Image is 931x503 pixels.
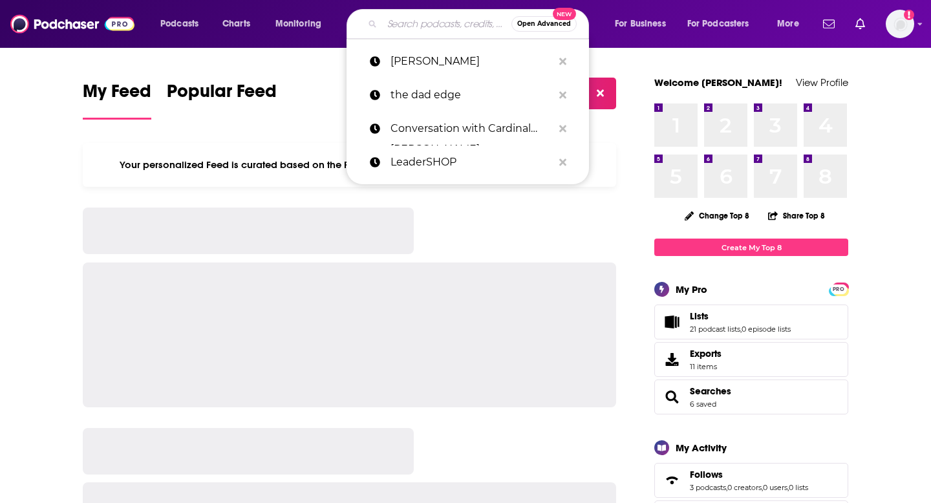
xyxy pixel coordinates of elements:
[347,78,589,112] a: the dad edge
[690,469,808,480] a: Follows
[727,483,762,492] a: 0 creators
[768,14,815,34] button: open menu
[659,350,685,369] span: Exports
[676,442,727,454] div: My Activity
[690,348,722,359] span: Exports
[690,469,723,480] span: Follows
[615,15,666,33] span: For Business
[690,325,740,334] a: 21 podcast lists
[690,310,709,322] span: Lists
[818,13,840,35] a: Show notifications dropdown
[606,14,682,34] button: open menu
[654,239,848,256] a: Create My Top 8
[831,284,846,294] span: PRO
[886,10,914,38] button: Show profile menu
[167,80,277,120] a: Popular Feed
[553,8,576,20] span: New
[742,325,791,334] a: 0 episode lists
[83,80,151,110] span: My Feed
[886,10,914,38] img: User Profile
[517,21,571,27] span: Open Advanced
[676,283,707,295] div: My Pro
[275,15,321,33] span: Monitoring
[777,15,799,33] span: More
[654,463,848,498] span: Follows
[763,483,787,492] a: 0 users
[382,14,511,34] input: Search podcasts, credits, & more...
[654,305,848,339] span: Lists
[726,483,727,492] span: ,
[347,112,589,145] a: Conversation with Cardinal [PERSON_NAME]
[690,310,791,322] a: Lists
[787,483,789,492] span: ,
[10,12,134,36] img: Podchaser - Follow, Share and Rate Podcasts
[151,14,215,34] button: open menu
[762,483,763,492] span: ,
[347,145,589,179] a: LeaderSHOP
[83,143,616,187] div: Your personalized Feed is curated based on the Podcasts, Creators, Users, and Lists that you Follow.
[83,80,151,120] a: My Feed
[391,45,553,78] p: maryn mckenna
[391,145,553,179] p: LeaderSHOP
[690,362,722,371] span: 11 items
[359,9,601,39] div: Search podcasts, credits, & more...
[167,80,277,110] span: Popular Feed
[690,483,726,492] a: 3 podcasts
[886,10,914,38] span: Logged in as megcassidy
[654,342,848,377] a: Exports
[850,13,870,35] a: Show notifications dropdown
[659,471,685,489] a: Follows
[391,78,553,112] p: the dad edge
[690,400,716,409] a: 6 saved
[511,16,577,32] button: Open AdvancedNew
[767,203,826,228] button: Share Top 8
[740,325,742,334] span: ,
[659,388,685,406] a: Searches
[654,76,782,89] a: Welcome [PERSON_NAME]!
[831,284,846,294] a: PRO
[347,45,589,78] a: [PERSON_NAME]
[659,313,685,331] a: Lists
[677,208,757,224] button: Change Top 8
[391,112,553,145] p: Conversation with Cardinal Dolan
[690,385,731,397] a: Searches
[679,14,768,34] button: open menu
[222,15,250,33] span: Charts
[796,76,848,89] a: View Profile
[654,380,848,414] span: Searches
[904,10,914,20] svg: Add a profile image
[266,14,338,34] button: open menu
[687,15,749,33] span: For Podcasters
[789,483,808,492] a: 0 lists
[214,14,258,34] a: Charts
[160,15,198,33] span: Podcasts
